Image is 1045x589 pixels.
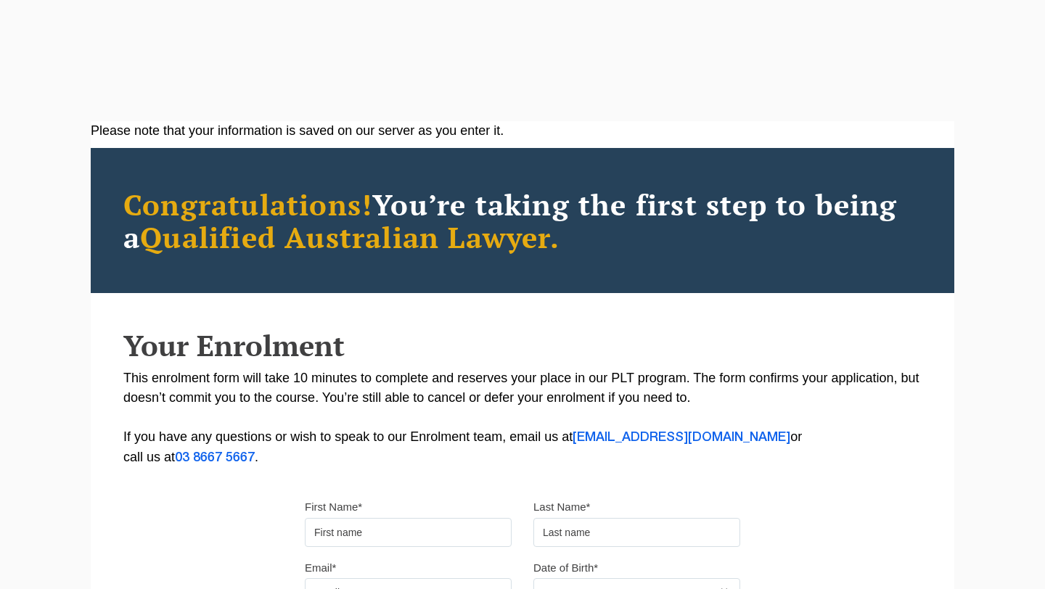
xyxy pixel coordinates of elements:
label: Last Name* [533,500,590,514]
span: Congratulations! [123,185,372,223]
label: First Name* [305,500,362,514]
input: Last name [533,518,740,547]
span: Qualified Australian Lawyer. [140,218,560,256]
h2: You’re taking the first step to being a [123,188,922,253]
input: First name [305,518,512,547]
a: [EMAIL_ADDRESS][DOMAIN_NAME] [573,432,790,443]
div: Please note that your information is saved on our server as you enter it. [91,121,954,141]
label: Date of Birth* [533,561,598,575]
h2: Your Enrolment [123,329,922,361]
a: 03 8667 5667 [175,452,255,464]
p: This enrolment form will take 10 minutes to complete and reserves your place in our PLT program. ... [123,368,922,468]
label: Email* [305,561,336,575]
